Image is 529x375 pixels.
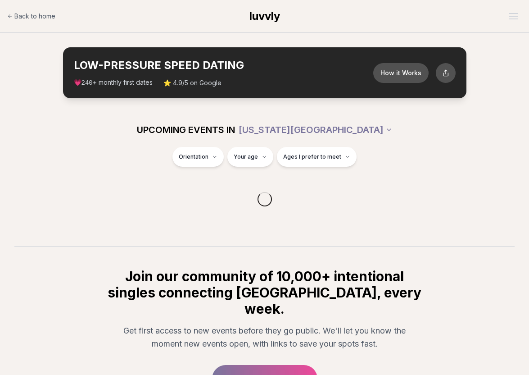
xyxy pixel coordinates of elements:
[7,7,55,25] a: Back to home
[239,120,393,140] button: [US_STATE][GEOGRAPHIC_DATA]
[179,153,208,160] span: Orientation
[74,58,373,73] h2: LOW-PRESSURE SPEED DATING
[227,147,273,167] button: Your age
[14,12,55,21] span: Back to home
[163,78,222,87] span: ⭐ 4.9/5 on Google
[234,153,258,160] span: Your age
[106,268,423,317] h2: Join our community of 10,000+ intentional singles connecting [GEOGRAPHIC_DATA], every week.
[137,123,235,136] span: UPCOMING EVENTS IN
[113,324,416,351] p: Get first access to new events before they go public. We'll let you know the moment new events op...
[172,147,224,167] button: Orientation
[283,153,341,160] span: Ages I prefer to meet
[373,63,429,83] button: How it Works
[81,79,93,87] span: 240
[74,78,153,87] span: 💗 + monthly first dates
[277,147,357,167] button: Ages I prefer to meet
[506,9,522,23] button: Open menu
[249,9,280,23] a: luvvly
